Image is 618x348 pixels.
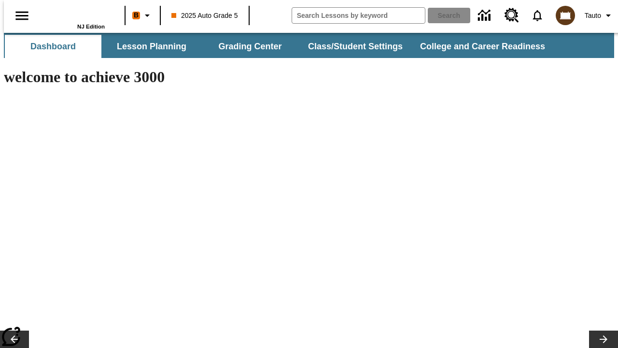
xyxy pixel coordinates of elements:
[4,68,421,86] h1: welcome to achieve 3000
[581,7,618,24] button: Profile/Settings
[42,3,105,29] div: Home
[550,3,581,28] button: Select a new avatar
[589,331,618,348] button: Lesson carousel, Next
[292,8,425,23] input: search field
[525,3,550,28] a: Notifications
[202,35,298,58] button: Grading Center
[103,35,200,58] button: Lesson Planning
[8,1,36,30] button: Open side menu
[585,11,601,21] span: Tauto
[42,4,105,24] a: Home
[134,9,139,21] span: B
[556,6,575,25] img: avatar image
[4,35,554,58] div: SubNavbar
[300,35,410,58] button: Class/Student Settings
[4,33,614,58] div: SubNavbar
[499,2,525,29] a: Resource Center, Will open in new tab
[171,11,238,21] span: 2025 Auto Grade 5
[412,35,553,58] button: College and Career Readiness
[472,2,499,29] a: Data Center
[128,7,157,24] button: Boost Class color is orange. Change class color
[5,35,101,58] button: Dashboard
[77,24,105,29] span: NJ Edition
